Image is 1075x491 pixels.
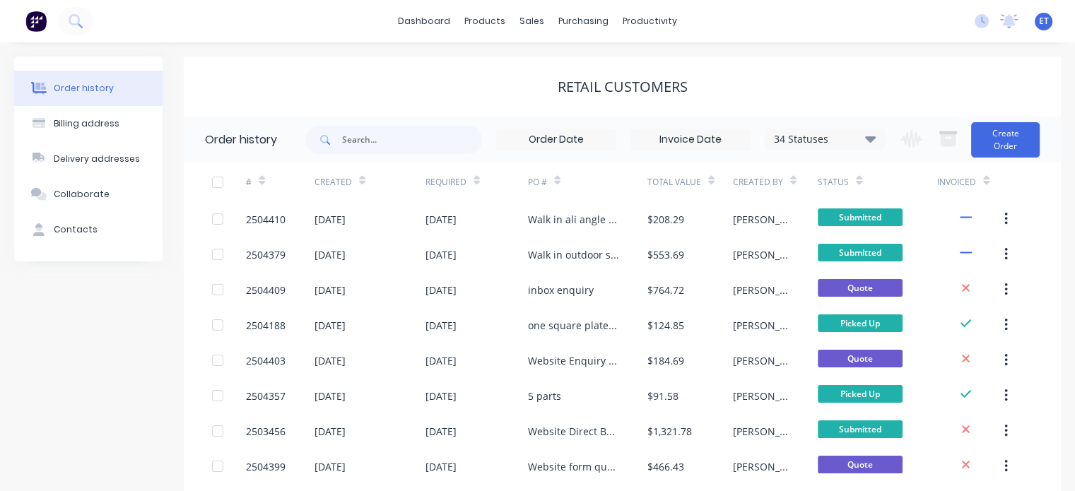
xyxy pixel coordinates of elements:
div: Retail Customers [558,78,688,95]
div: [DATE] [425,389,457,403]
div: Created By [733,176,783,189]
div: $553.69 [647,247,684,262]
div: Invoiced [937,162,1006,201]
img: Factory [25,11,47,32]
div: PO # [528,162,647,201]
div: Status [818,176,849,189]
div: # [246,162,315,201]
div: PO # [528,176,547,189]
div: [DATE] [315,283,346,297]
div: [PERSON_NAME] [733,353,790,368]
div: Status [818,162,937,201]
div: inbox enquiry [528,283,594,297]
div: [PERSON_NAME] [733,389,790,403]
button: Delivery addresses [14,141,163,177]
div: 2504399 [246,459,286,474]
div: [DATE] [315,212,346,227]
div: Contacts [54,223,98,236]
div: [PERSON_NAME] [733,318,790,333]
div: 2504409 [246,283,286,297]
div: Created [315,176,352,189]
div: [PERSON_NAME] [733,459,790,474]
div: [DATE] [425,247,457,262]
div: [PERSON_NAME] [733,283,790,297]
span: Quote [818,350,903,367]
div: $124.85 [647,318,684,333]
div: sales [512,11,551,32]
div: Required [425,162,528,201]
div: [DATE] [315,353,346,368]
span: Picked Up [818,385,903,403]
div: Created By [733,162,818,201]
span: Submitted [818,420,903,438]
div: Website Enquiry quote [528,353,619,368]
input: Invoice Date [631,129,750,150]
div: $1,321.78 [647,424,692,439]
div: Required [425,176,466,189]
div: 5 parts [528,389,561,403]
div: [DATE] [425,283,457,297]
div: [PERSON_NAME] [733,424,790,439]
div: [DATE] [315,459,346,474]
div: [DATE] [315,247,346,262]
div: $91.58 [647,389,679,403]
div: 2503456 [246,424,286,439]
div: $466.43 [647,459,684,474]
span: ET [1039,15,1049,28]
div: [DATE] [425,318,457,333]
div: [DATE] [315,389,346,403]
div: $764.72 [647,283,684,297]
div: [PERSON_NAME] [733,247,790,262]
a: dashboard [391,11,457,32]
div: Order history [54,82,114,95]
div: 2504403 [246,353,286,368]
span: Quote [818,456,903,473]
div: Walk in ali angle and pop rivets [528,212,619,227]
div: [DATE] [315,424,346,439]
div: 2504379 [246,247,286,262]
div: [DATE] [425,424,457,439]
div: Walk in outdoor seating and tables [528,247,619,262]
span: Submitted [818,244,903,261]
div: Total Value [647,176,701,189]
div: Billing address [54,117,119,130]
span: Submitted [818,208,903,226]
div: Collaborate [54,188,110,201]
div: [DATE] [425,459,457,474]
input: Search... [342,126,482,154]
div: Order history [205,131,277,148]
span: Picked Up [818,314,903,332]
button: Collaborate [14,177,163,212]
div: productivity [616,11,684,32]
input: Order Date [497,129,616,150]
div: Invoiced [937,176,976,189]
div: $184.69 [647,353,684,368]
div: [DATE] [425,212,457,227]
button: Billing address [14,106,163,141]
div: 2504410 [246,212,286,227]
div: 2504188 [246,318,286,333]
div: Website form quote 2 x Wrought iron chairs [528,459,619,474]
div: [DATE] [425,353,457,368]
div: Delivery addresses [54,153,140,165]
div: one square plate base and pole [528,318,619,333]
div: Created [315,162,425,201]
div: # [246,176,252,189]
button: Order history [14,71,163,106]
button: Create Order [971,122,1040,158]
div: purchasing [551,11,616,32]
span: Quote [818,279,903,297]
button: Contacts [14,212,163,247]
div: $208.29 [647,212,684,227]
div: 2504357 [246,389,286,403]
div: [DATE] [315,318,346,333]
div: Total Value [647,162,733,201]
div: products [457,11,512,32]
div: [PERSON_NAME] [733,212,790,227]
div: 34 Statuses [765,131,884,147]
div: Website Direct Balustrades [528,424,619,439]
